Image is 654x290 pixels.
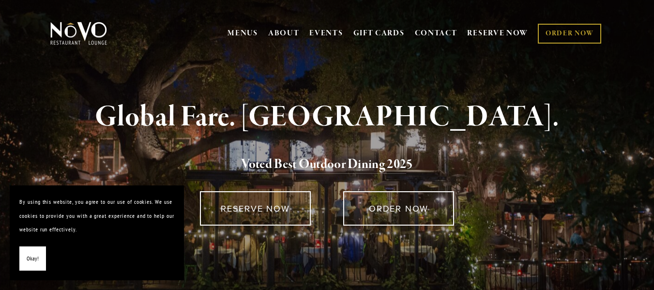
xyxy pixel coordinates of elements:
a: EVENTS [309,29,343,38]
span: Okay! [27,252,39,266]
a: RESERVE NOW [467,24,528,43]
a: Voted Best Outdoor Dining 202 [241,156,406,174]
a: CONTACT [415,24,457,43]
a: ORDER NOW [343,191,454,226]
h2: 5 [65,154,589,175]
section: Cookie banner [10,185,184,280]
a: MENUS [228,29,258,38]
a: GIFT CARDS [353,24,405,43]
a: RESERVE NOW [200,191,311,226]
a: ABOUT [268,29,300,38]
button: Okay! [19,246,46,271]
strong: Global Fare. [GEOGRAPHIC_DATA]. [95,99,559,136]
img: Novo Restaurant &amp; Lounge [48,21,109,46]
p: By using this website, you agree to our use of cookies. We use cookies to provide you with a grea... [19,195,174,237]
a: ORDER NOW [538,24,601,44]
